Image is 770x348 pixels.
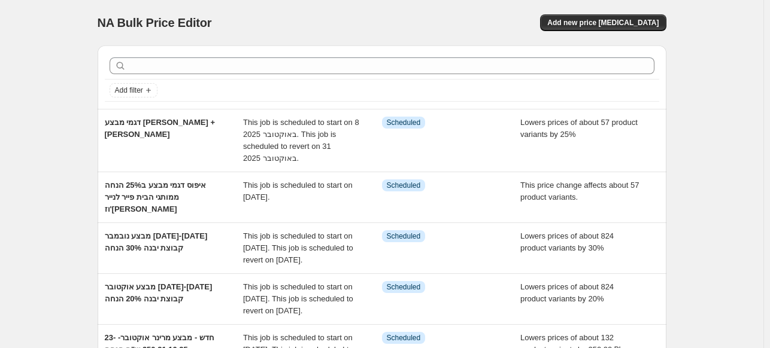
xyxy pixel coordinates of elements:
[520,118,638,139] span: Lowers prices of about 57 product variants by 25%
[105,231,208,252] span: מבצע נובמבר [DATE]-[DATE] קבוצת יבנה 30% הנחה
[520,181,639,202] span: This price change affects about 57 product variants.
[105,282,213,303] span: מבצע אוקטובר [DATE]-[DATE] קבוצת יבנה 20% הנחה
[115,86,143,95] span: Add filter
[110,83,157,97] button: Add filter
[520,282,614,303] span: Lowers prices of about 824 product variants by 20%
[243,282,353,315] span: This job is scheduled to start on [DATE]. This job is scheduled to revert on [DATE].
[387,231,421,241] span: Scheduled
[105,118,216,139] span: דגמי מבצע [PERSON_NAME] + [PERSON_NAME]
[387,181,421,190] span: Scheduled
[540,14,666,31] button: Add new price [MEDICAL_DATA]
[387,282,421,292] span: Scheduled
[243,181,353,202] span: This job is scheduled to start on [DATE].
[243,231,353,264] span: This job is scheduled to start on [DATE]. This job is scheduled to revert on [DATE].
[243,118,359,163] span: This job is scheduled to start on 8 באוקטובר 2025. This job is scheduled to revert on 31 באוקטובר...
[520,231,614,252] span: Lowers prices of about 824 product variants by 30%
[547,18,659,28] span: Add new price [MEDICAL_DATA]
[98,16,212,29] span: NA Bulk Price Editor
[105,181,207,213] span: איפוס דגמי מבצע ב25% הנחה ממותגי הבית פייר לנייר וז'[PERSON_NAME]
[387,118,421,127] span: Scheduled
[387,333,421,343] span: Scheduled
